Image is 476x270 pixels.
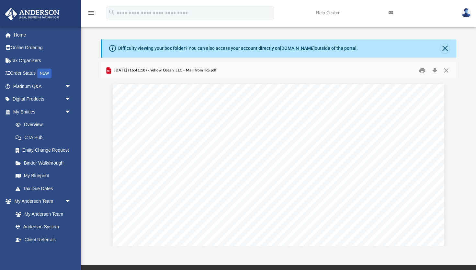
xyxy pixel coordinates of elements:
[101,79,456,246] div: Document Viewer
[280,46,315,51] a: [DOMAIN_NAME]
[65,246,78,259] span: arrow_drop_down
[5,28,81,41] a: Home
[5,105,81,118] a: My Entitiesarrow_drop_down
[9,131,81,144] a: CTA Hub
[5,195,78,208] a: My Anderson Teamarrow_drop_down
[108,9,115,16] i: search
[101,79,456,246] div: File preview
[9,233,78,246] a: Client Referrals
[5,41,81,54] a: Online Ordering
[440,65,452,75] button: Close
[101,62,456,246] div: Preview
[461,8,471,17] img: User Pic
[87,9,95,17] i: menu
[118,45,358,52] div: Difficulty viewing your box folder? You can also access your account directly on outside of the p...
[9,157,81,169] a: Binder Walkthrough
[5,246,78,259] a: My Documentsarrow_drop_down
[9,118,81,131] a: Overview
[37,69,51,78] div: NEW
[5,54,81,67] a: Tax Organizers
[65,80,78,93] span: arrow_drop_down
[3,8,62,20] img: Anderson Advisors Platinum Portal
[9,144,81,157] a: Entity Change Request
[9,169,78,182] a: My Blueprint
[5,93,81,106] a: Digital Productsarrow_drop_down
[113,68,216,73] span: [DATE] (16:41:10) - Yellow Ocean, LLC - Mail from IRS.pdf
[9,221,78,233] a: Anderson System
[65,93,78,106] span: arrow_drop_down
[65,195,78,208] span: arrow_drop_down
[429,65,440,75] button: Download
[9,182,81,195] a: Tax Due Dates
[65,105,78,119] span: arrow_drop_down
[416,65,429,75] button: Print
[87,12,95,17] a: menu
[440,44,449,53] button: Close
[5,80,81,93] a: Platinum Q&Aarrow_drop_down
[5,67,81,80] a: Order StatusNEW
[9,208,74,221] a: My Anderson Team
